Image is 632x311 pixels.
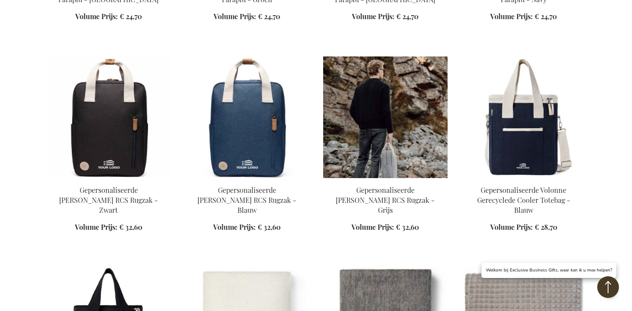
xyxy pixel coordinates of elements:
span: Volume Prijs: [75,222,117,232]
a: Volume Prijs: € 24,70 [352,12,418,22]
img: Gepersonaliseerde Sortino RCS Rugzak - Blauw [185,56,309,178]
span: € 24,70 [535,12,557,21]
a: Volume Prijs: € 32,60 [75,222,142,232]
span: € 32,60 [257,222,281,232]
a: Gepersonaliseerde Sortino RCS Rugzak - Zwart [47,175,171,183]
span: Volume Prijs: [490,12,533,21]
a: Volume Prijs: € 24,70 [214,12,280,22]
a: Gepersonaliseerde [PERSON_NAME] RCS Rugzak - Blauw [197,185,296,215]
a: Volume Prijs: € 24,70 [490,12,557,22]
img: Gepersonaliseerde Volonne Gerecyclede Cooler Totebag - Blauw [461,56,586,178]
span: Volume Prijs: [75,12,118,21]
span: € 24,70 [396,12,418,21]
a: Gepersonaliseerde Volonne Gerecyclede Cooler Totebag - Blauw [461,175,586,183]
span: Volume Prijs: [214,12,256,21]
span: € 28,70 [535,222,557,232]
a: Gepersonaliseerde [PERSON_NAME] RCS Rugzak - Zwart [59,185,158,215]
span: Volume Prijs: [352,12,395,21]
a: Gepersonaliseerde Sortino RCS Rugzak - Blauw [185,175,309,183]
a: Volume Prijs: € 24,70 [75,12,142,22]
span: € 24,70 [258,12,280,21]
span: Volume Prijs: [490,222,533,232]
a: Gepersonaliseerde Volonne Gerecyclede Cooler Totebag - Blauw [477,185,570,215]
span: € 32,60 [119,222,142,232]
img: Gepersonaliseerde Sortino RCS Rugzak - Grijs [323,56,448,178]
span: € 24,70 [120,12,142,21]
img: Gepersonaliseerde Sortino RCS Rugzak - Zwart [47,56,171,178]
a: Volume Prijs: € 28,70 [490,222,557,232]
a: Volume Prijs: € 32,60 [213,222,281,232]
span: Volume Prijs: [213,222,256,232]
